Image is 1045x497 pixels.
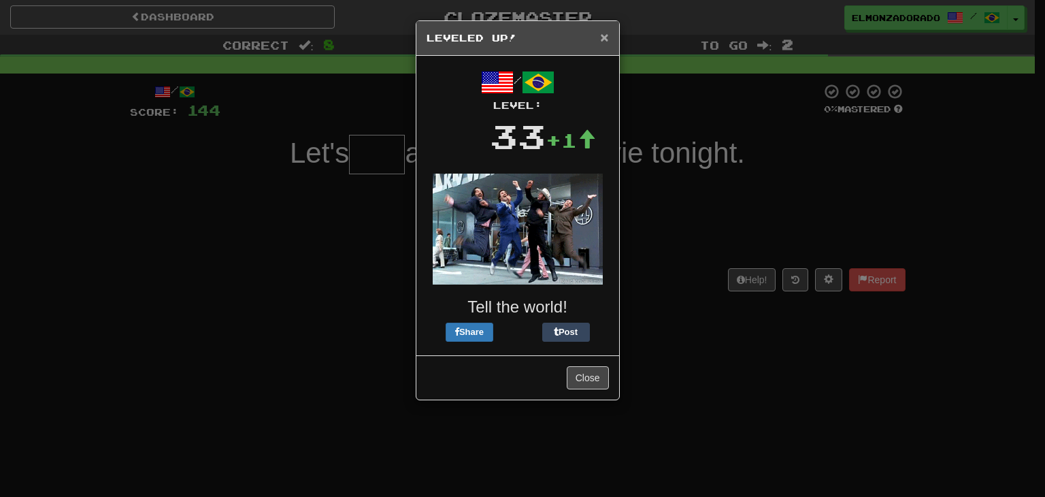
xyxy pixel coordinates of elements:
[490,112,546,160] div: 33
[493,323,542,342] iframe: X Post Button
[542,323,590,342] button: Post
[600,29,608,45] span: ×
[427,66,609,112] div: /
[427,31,609,45] h5: Leveled Up!
[427,298,609,316] h3: Tell the world!
[433,174,603,285] img: anchorman-0f45bd94e4bc77b3e4009f63bd0ea52a2253b4c1438f2773e23d74ae24afd04f.gif
[546,127,596,154] div: +1
[446,323,493,342] button: Share
[567,366,609,389] button: Close
[427,99,609,112] div: Level:
[600,30,608,44] button: Close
